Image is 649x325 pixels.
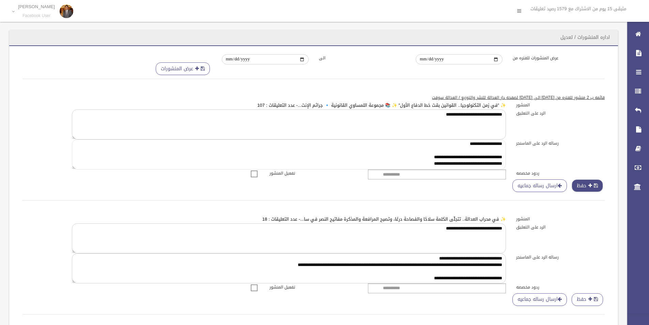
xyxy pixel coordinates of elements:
[512,293,567,306] a: ارسال رساله جماعيه
[511,253,610,261] label: رساله الرد على الماسنجر
[572,293,603,306] button: حفظ
[314,54,411,62] label: الى
[512,179,567,192] a: ارسال رساله جماعيه
[552,31,618,44] header: اداره المنشورات / تعديل
[257,101,506,109] a: ✨ "في زمن التكنولوجيا.. القوانين بقت خط الدفاع الأول" ✨ 📚 مجموعة اللمساوي القانونية 🔹 جرائم الإنت...
[432,94,605,101] u: قائمه ب 2 منشور للفتره من [DATE] الى [DATE] لصفحه دار العدالة للنشر والتوزيع / العدالة سوفت
[511,169,610,177] label: ردود مخصصه
[18,4,55,9] p: [PERSON_NAME]
[511,109,610,117] label: الرد على التعليق
[511,283,610,291] label: ردود مخصصه
[18,13,55,18] small: Facebook User
[264,283,363,291] label: تفعيل المنشور
[264,169,363,177] label: تفعيل المنشور
[572,179,603,192] button: حفظ
[511,215,610,223] label: المنشور
[156,62,210,75] button: عرض المنشورات
[262,215,506,223] a: ✨ في محراب العدالة.. تتجلّى الكلمة سلاحًا والفصاحة درعًا، وتصبح المرافعة والمذكرة مفاتيح النصر في...
[508,54,605,62] label: عرض المنشورات للفتره من
[511,139,610,147] label: رساله الرد على الماسنجر
[511,223,610,231] label: الرد على التعليق
[511,101,610,109] label: المنشور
